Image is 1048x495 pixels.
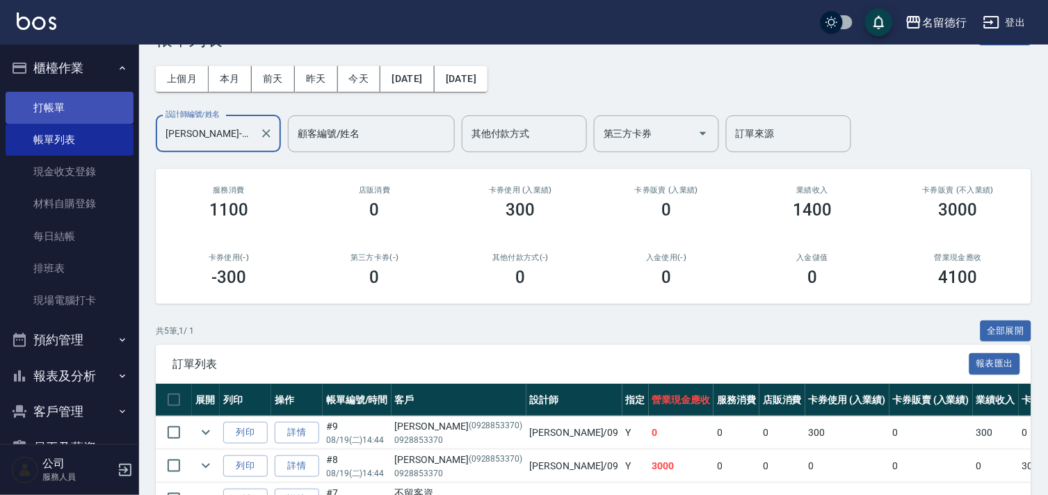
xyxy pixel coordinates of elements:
button: 客戶管理 [6,393,134,430]
th: 服務消費 [714,384,759,416]
h3: 0 [516,268,526,287]
button: [DATE] [380,66,434,92]
p: 08/19 (二) 14:44 [326,467,388,480]
button: expand row [195,455,216,476]
h2: 第三方卡券(-) [319,253,431,262]
td: [PERSON_NAME] /09 [526,416,622,449]
button: 列印 [223,455,268,477]
td: 0 [759,416,805,449]
div: [PERSON_NAME] [395,453,523,467]
td: 0 [889,416,974,449]
td: 3000 [649,450,714,482]
button: expand row [195,422,216,443]
h3: 0 [370,200,380,220]
th: 卡券販賣 (入業績) [889,384,974,416]
th: 指定 [622,384,649,416]
td: 0 [805,450,889,482]
button: Open [692,122,714,145]
h2: 入金使用(-) [610,253,723,262]
button: 報表及分析 [6,358,134,394]
button: 櫃檯作業 [6,50,134,86]
h2: 卡券使用(-) [172,253,285,262]
button: 前天 [252,66,295,92]
p: (0928853370) [469,419,523,434]
p: (0928853370) [469,453,523,467]
h3: 1100 [209,200,248,220]
h3: 300 [506,200,535,220]
td: #8 [323,450,392,482]
h2: 業績收入 [756,186,869,195]
td: 0 [714,416,759,449]
p: 08/19 (二) 14:44 [326,434,388,446]
th: 店販消費 [759,384,805,416]
td: 0 [759,450,805,482]
th: 操作 [271,384,323,416]
h3: 3000 [939,200,978,220]
th: 帳單編號/時間 [323,384,392,416]
button: Clear [257,124,276,143]
a: 報表匯出 [969,357,1021,370]
h3: -300 [211,268,246,287]
button: 本月 [209,66,252,92]
th: 業績收入 [973,384,1019,416]
button: 今天 [338,66,381,92]
p: 共 5 筆, 1 / 1 [156,325,194,337]
span: 訂單列表 [172,357,969,371]
div: 名留德行 [922,14,967,31]
td: Y [622,416,649,449]
a: 打帳單 [6,92,134,124]
button: 全部展開 [981,320,1032,342]
th: 展開 [192,384,220,416]
td: Y [622,450,649,482]
p: 0928853370 [395,467,523,480]
td: 0 [714,450,759,482]
h3: 4100 [939,268,978,287]
div: [PERSON_NAME] [395,419,523,434]
h2: 其他付款方式(-) [465,253,577,262]
td: 0 [889,450,974,482]
button: 預約管理 [6,322,134,358]
a: 材料自購登錄 [6,188,134,220]
h5: 公司 [42,457,113,471]
a: 現金收支登錄 [6,156,134,188]
button: 上個月 [156,66,209,92]
th: 設計師 [526,384,622,416]
h3: 0 [807,268,817,287]
img: Logo [17,13,56,30]
img: Person [11,456,39,484]
th: 營業現金應收 [649,384,714,416]
h2: 店販消費 [319,186,431,195]
button: 登出 [978,10,1031,35]
a: 排班表 [6,252,134,284]
td: 300 [805,416,889,449]
button: [DATE] [435,66,487,92]
p: 服務人員 [42,471,113,483]
button: 列印 [223,422,268,444]
button: 名留德行 [900,8,972,37]
button: 報表匯出 [969,353,1021,375]
h2: 入金儲值 [756,253,869,262]
p: 0928853370 [395,434,523,446]
td: 300 [973,416,1019,449]
td: [PERSON_NAME] /09 [526,450,622,482]
button: 昨天 [295,66,338,92]
h3: 服務消費 [172,186,285,195]
label: 設計師編號/姓名 [166,109,220,120]
td: 0 [973,450,1019,482]
h3: 0 [661,200,671,220]
th: 客戶 [392,384,526,416]
th: 卡券使用 (入業績) [805,384,889,416]
button: 員工及薪資 [6,430,134,466]
a: 每日結帳 [6,220,134,252]
td: #9 [323,416,392,449]
h2: 卡券販賣 (入業績) [610,186,723,195]
h3: 1400 [793,200,832,220]
a: 詳情 [275,455,319,477]
a: 現場電腦打卡 [6,284,134,316]
a: 帳單列表 [6,124,134,156]
a: 詳情 [275,422,319,444]
h2: 卡券使用 (入業績) [465,186,577,195]
h2: 卡券販賣 (不入業績) [902,186,1015,195]
h3: 0 [661,268,671,287]
td: 0 [649,416,714,449]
